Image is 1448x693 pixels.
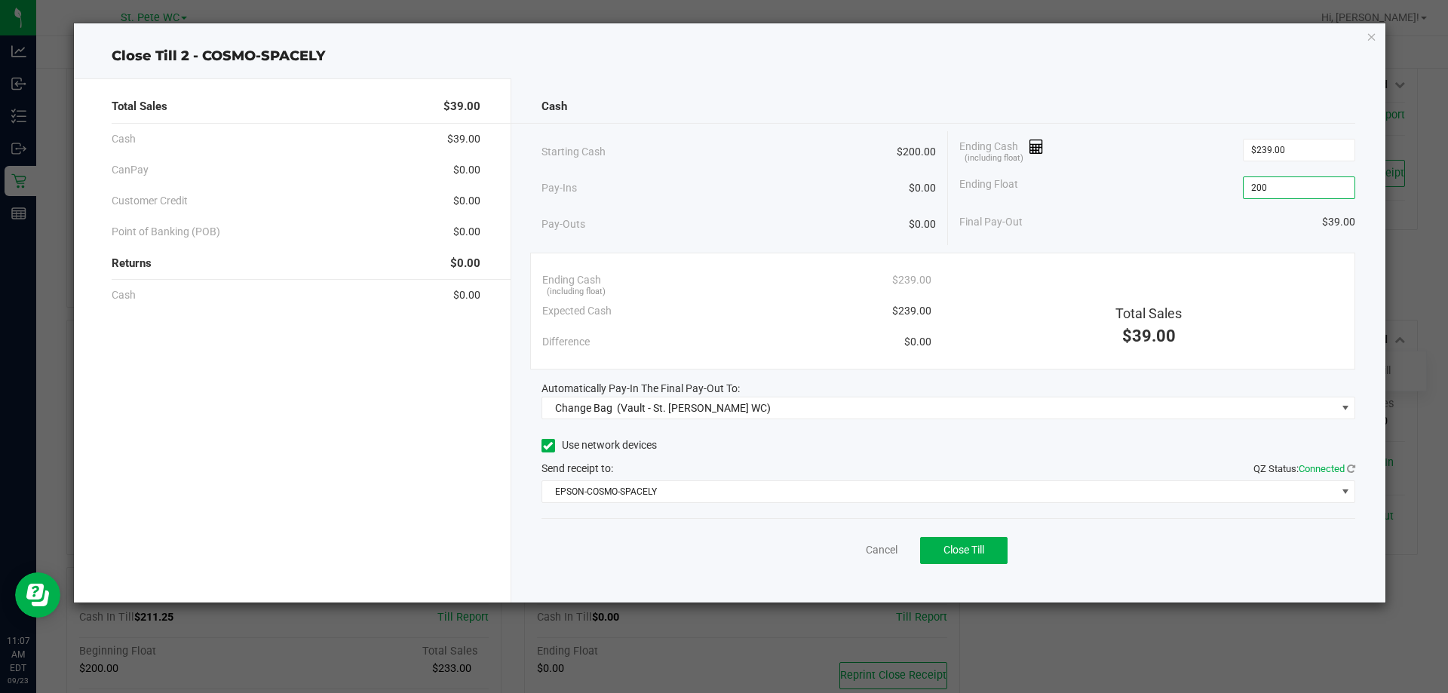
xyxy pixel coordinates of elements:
span: Change Bag [555,402,612,414]
span: $0.00 [450,255,480,272]
span: Expected Cash [542,303,612,319]
span: $39.00 [447,131,480,147]
span: (Vault - St. [PERSON_NAME] WC) [617,402,771,414]
span: Ending Cash [959,139,1044,161]
button: Close Till [920,537,1008,564]
span: (including float) [547,286,606,299]
span: QZ Status: [1253,463,1355,474]
span: (including float) [965,152,1023,165]
span: $0.00 [909,216,936,232]
span: Starting Cash [541,144,606,160]
div: Close Till 2 - COSMO-SPACELY [74,46,1386,66]
span: Cash [112,131,136,147]
span: Send receipt to: [541,462,613,474]
span: $239.00 [892,303,931,319]
span: Ending Float [959,176,1018,199]
span: $0.00 [453,287,480,303]
span: Difference [542,334,590,350]
span: $0.00 [904,334,931,350]
span: Cash [541,98,567,115]
span: $0.00 [453,162,480,178]
iframe: Resource center [15,572,60,618]
span: $0.00 [453,193,480,209]
span: Ending Cash [542,272,601,288]
span: Pay-Outs [541,216,585,232]
span: Customer Credit [112,193,188,209]
a: Cancel [866,542,897,558]
span: $0.00 [909,180,936,196]
span: Point of Banking (POB) [112,224,220,240]
span: EPSON-COSMO-SPACELY [542,481,1336,502]
span: Total Sales [1115,305,1182,321]
span: Total Sales [112,98,167,115]
span: Close Till [943,544,984,556]
span: $239.00 [892,272,931,288]
label: Use network devices [541,437,657,453]
span: $0.00 [453,224,480,240]
span: $39.00 [443,98,480,115]
span: Final Pay-Out [959,214,1023,230]
span: CanPay [112,162,149,178]
span: Cash [112,287,136,303]
span: $39.00 [1122,327,1176,345]
span: Connected [1299,463,1345,474]
span: $39.00 [1322,214,1355,230]
div: Returns [112,247,480,280]
span: Pay-Ins [541,180,577,196]
span: Automatically Pay-In The Final Pay-Out To: [541,382,740,394]
span: $200.00 [897,144,936,160]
